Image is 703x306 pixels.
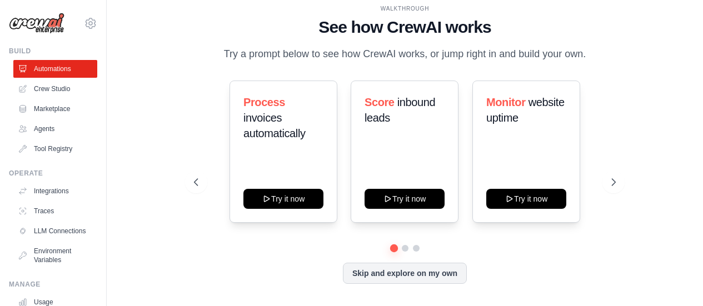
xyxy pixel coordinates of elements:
a: Traces [13,202,97,220]
a: Crew Studio [13,80,97,98]
span: invoices automatically [243,112,306,139]
div: WALKTHROUGH [194,4,616,13]
p: Try a prompt below to see how CrewAI works, or jump right in and build your own. [218,46,592,62]
h1: See how CrewAI works [194,17,616,37]
a: LLM Connections [13,222,97,240]
span: inbound leads [365,96,435,124]
span: Monitor [486,96,526,108]
button: Try it now [243,189,323,209]
a: Automations [13,60,97,78]
div: Build [9,47,97,56]
a: Integrations [13,182,97,200]
span: Process [243,96,285,108]
div: Manage [9,280,97,289]
a: Agents [13,120,97,138]
button: Skip and explore on my own [343,263,467,284]
button: Try it now [486,189,566,209]
a: Marketplace [13,100,97,118]
img: Logo [9,13,64,34]
div: Operate [9,169,97,178]
button: Try it now [365,189,445,209]
a: Tool Registry [13,140,97,158]
span: website uptime [486,96,565,124]
a: Environment Variables [13,242,97,269]
span: Score [365,96,395,108]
